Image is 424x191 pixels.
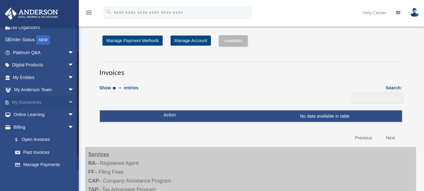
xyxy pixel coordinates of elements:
div: NEW [36,35,50,45]
strong: Services [88,152,109,157]
a: Platinum Q&Aarrow_drop_down [4,46,84,59]
a: My Documentsarrow_drop_down [4,96,84,109]
i: search [105,8,112,15]
span: arrow_drop_down [68,59,80,72]
select: Showentries [111,85,124,92]
a: Past Invoices [9,146,80,159]
a: My Anderson Teamarrow_drop_down [4,84,84,96]
a: menu [85,11,93,16]
h3: Invoices [99,62,402,77]
span: $ [19,136,22,144]
a: $Open Invoices [9,133,77,146]
a: Online Learningarrow_drop_down [4,109,84,121]
a: Next [381,132,400,144]
label: Search: [349,84,402,104]
img: Anderson Advisors Platinum Portal [3,8,60,20]
strong: CAP [88,178,99,183]
input: Search: [351,92,404,104]
a: Tax Organizers [4,21,84,34]
label: Show entries [99,84,138,98]
a: Previous [350,132,377,144]
a: Manage Payment Methods [102,36,163,46]
a: Manage Account [171,36,211,46]
a: Manage Payments [9,159,80,171]
span: arrow_drop_down [68,46,80,59]
span: arrow_drop_down [68,96,80,109]
strong: FF [88,169,95,175]
span: arrow_drop_down [68,109,80,121]
td: No data available in table [100,110,402,122]
span: arrow_drop_down [68,84,80,97]
a: Order StatusNEW [4,34,84,47]
a: Billingarrow_drop_down [4,121,80,133]
span: arrow_drop_down [68,71,80,84]
i: menu [85,9,93,16]
a: My Entitiesarrow_drop_down [4,71,84,84]
img: User Pic [410,8,419,17]
a: Digital Productsarrow_drop_down [4,59,84,71]
span: arrow_drop_down [68,121,80,134]
strong: RA [88,160,96,166]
